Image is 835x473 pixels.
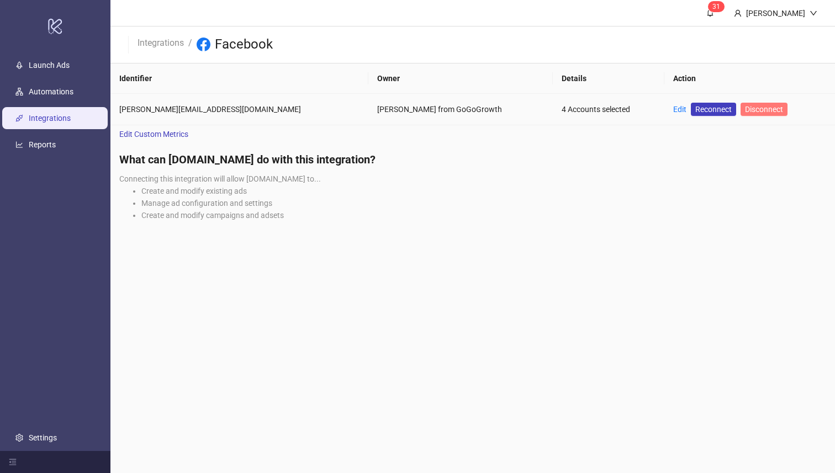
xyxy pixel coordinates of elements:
[664,63,835,94] th: Action
[553,63,664,94] th: Details
[110,125,197,143] a: Edit Custom Metrics
[119,174,321,183] span: Connecting this integration will allow [DOMAIN_NAME] to...
[9,458,17,466] span: menu-fold
[188,36,192,54] li: /
[745,105,783,114] span: Disconnect
[377,103,544,115] div: [PERSON_NAME] from GoGoGrowth
[706,9,714,17] span: bell
[29,61,70,70] a: Launch Ads
[562,103,656,115] div: 4 Accounts selected
[119,103,360,115] div: [PERSON_NAME][EMAIL_ADDRESS][DOMAIN_NAME]
[110,63,368,94] th: Identifier
[734,9,742,17] span: user
[135,36,186,48] a: Integrations
[119,128,188,140] span: Edit Custom Metrics
[141,209,826,221] li: Create and modify campaigns and adsets
[712,3,716,10] span: 3
[708,1,725,12] sup: 31
[673,105,686,114] a: Edit
[29,141,56,150] a: Reports
[29,88,73,97] a: Automations
[695,103,732,115] span: Reconnect
[716,3,720,10] span: 1
[691,103,736,116] a: Reconnect
[215,36,273,54] h3: Facebook
[368,63,553,94] th: Owner
[29,114,71,123] a: Integrations
[141,185,826,197] li: Create and modify existing ads
[119,152,826,167] h4: What can [DOMAIN_NAME] do with this integration?
[810,9,817,17] span: down
[741,103,788,116] button: Disconnect
[29,433,57,442] a: Settings
[742,7,810,19] div: [PERSON_NAME]
[141,197,826,209] li: Manage ad configuration and settings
